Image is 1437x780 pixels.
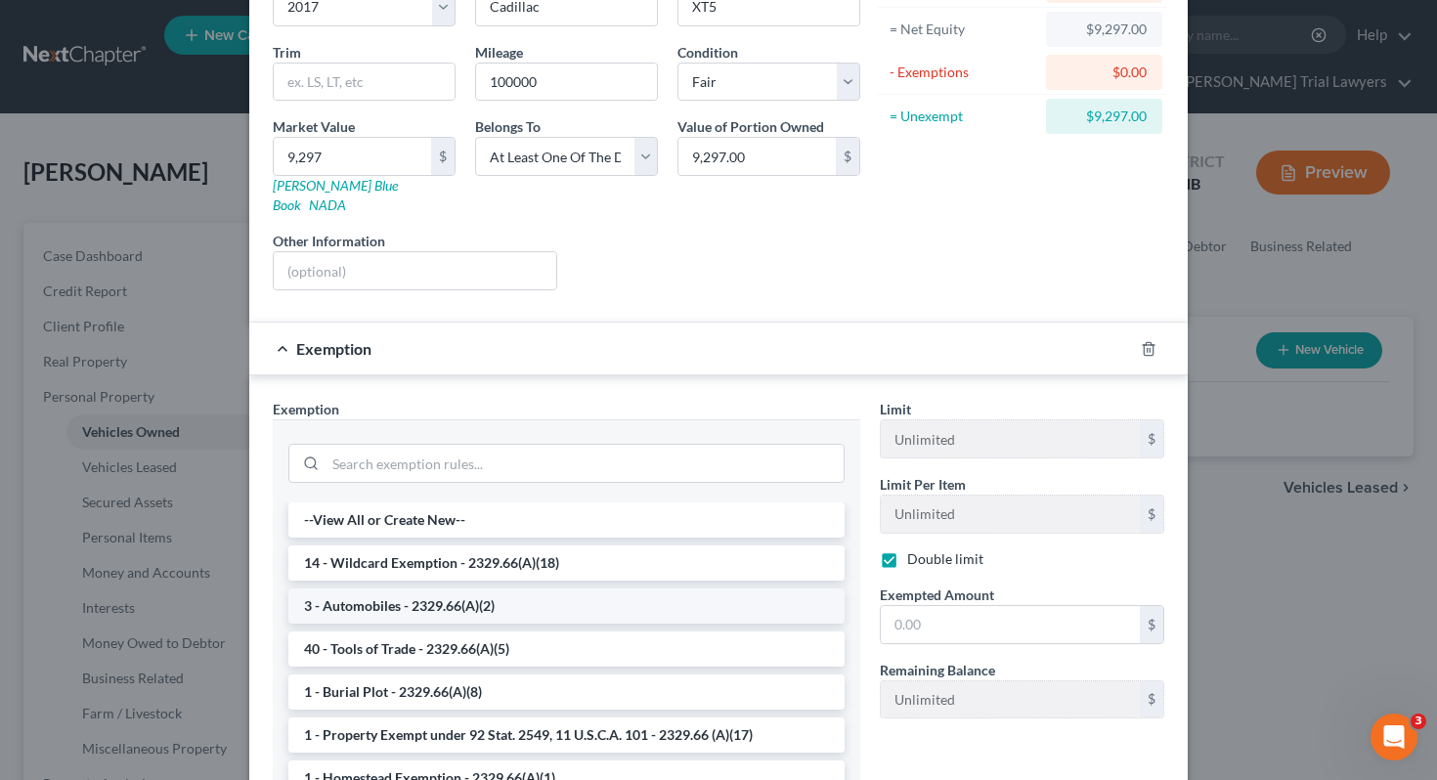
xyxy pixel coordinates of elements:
div: $9,297.00 [1062,20,1147,39]
div: $ [1140,681,1163,718]
label: Double limit [907,549,983,569]
div: $ [836,138,859,175]
li: 14 - Wildcard Exemption - 2329.66(A)(18) [288,545,845,581]
span: 3 [1411,714,1426,729]
input: 0.00 [678,138,836,175]
span: Exemption [273,401,339,417]
input: -- [881,420,1140,457]
span: Exempted Amount [880,586,994,603]
div: $ [1140,606,1163,643]
input: 0.00 [881,606,1140,643]
label: Remaining Balance [880,660,995,680]
div: = Net Equity [890,20,1037,39]
input: 0.00 [274,138,431,175]
div: - Exemptions [890,63,1037,82]
div: $9,297.00 [1062,107,1147,126]
div: $ [1140,420,1163,457]
iframe: Intercom live chat [1371,714,1417,760]
span: Exemption [296,339,371,358]
li: 1 - Property Exempt under 92 Stat. 2549, 11 U.S.C.A. 101 - 2329.66 (A)(17) [288,717,845,753]
div: = Unexempt [890,107,1037,126]
input: Search exemption rules... [326,445,844,482]
label: Limit Per Item [880,474,966,495]
a: [PERSON_NAME] Blue Book [273,177,398,213]
div: $ [1140,496,1163,533]
span: Belongs To [475,118,541,135]
label: Mileage [475,42,523,63]
li: 3 - Automobiles - 2329.66(A)(2) [288,588,845,624]
input: ex. LS, LT, etc [274,64,455,101]
li: 1 - Burial Plot - 2329.66(A)(8) [288,674,845,710]
label: Other Information [273,231,385,251]
span: Limit [880,401,911,417]
li: --View All or Create New-- [288,502,845,538]
input: -- [476,64,657,101]
div: $ [431,138,455,175]
div: $0.00 [1062,63,1147,82]
label: Condition [677,42,738,63]
input: -- [881,496,1140,533]
input: (optional) [274,252,556,289]
label: Market Value [273,116,355,137]
li: 40 - Tools of Trade - 2329.66(A)(5) [288,631,845,667]
a: NADA [309,196,346,213]
label: Trim [273,42,301,63]
label: Value of Portion Owned [677,116,824,137]
input: -- [881,681,1140,718]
